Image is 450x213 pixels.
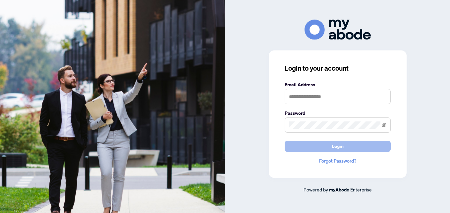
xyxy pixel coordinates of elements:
span: Powered by [304,186,328,192]
span: Login [332,141,344,152]
a: myAbode [329,186,349,193]
button: Login [285,141,391,152]
a: Forgot Password? [285,157,391,165]
span: Enterprise [350,186,372,192]
img: ma-logo [305,20,371,40]
span: eye-invisible [382,123,386,127]
label: Email Address [285,81,391,88]
label: Password [285,109,391,117]
h3: Login to your account [285,64,391,73]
